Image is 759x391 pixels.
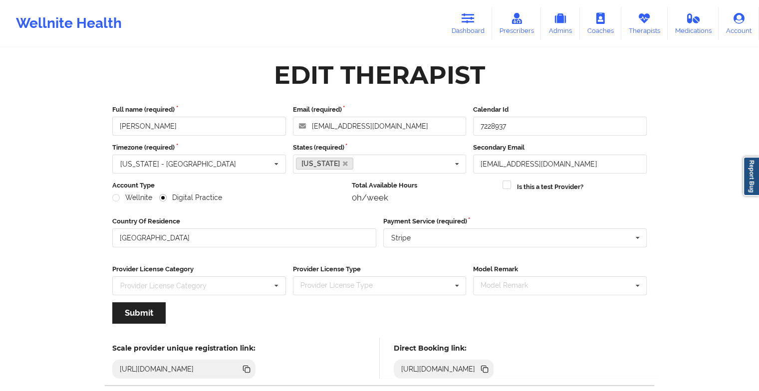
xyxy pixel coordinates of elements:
label: Is this a test Provider? [517,182,583,192]
div: Edit Therapist [274,59,485,91]
a: Report Bug [743,157,759,196]
a: Therapists [621,7,668,40]
div: Provider License Category [120,282,207,289]
input: Email address [293,117,467,136]
button: Submit [112,302,166,324]
label: Email (required) [293,105,467,115]
a: Coaches [580,7,621,40]
label: Provider License Type [293,264,467,274]
label: Digital Practice [159,194,222,202]
label: Timezone (required) [112,143,286,153]
div: Provider License Type [298,280,387,291]
label: States (required) [293,143,467,153]
label: Payment Service (required) [383,216,647,226]
h5: Direct Booking link: [394,344,494,353]
label: Wellnite [112,194,152,202]
label: Account Type [112,181,345,191]
input: Full name [112,117,286,136]
div: 0h/week [352,193,496,202]
input: Email [473,155,647,174]
label: Country Of Residence [112,216,376,226]
a: Prescribers [492,7,541,40]
label: Total Available Hours [352,181,496,191]
div: [URL][DOMAIN_NAME] [116,364,198,374]
a: [US_STATE] [296,158,354,170]
div: [US_STATE] - [GEOGRAPHIC_DATA] [120,161,236,168]
a: Admins [541,7,580,40]
h5: Scale provider unique registration link: [112,344,255,353]
label: Model Remark [473,264,647,274]
div: Stripe [391,234,411,241]
a: Medications [668,7,719,40]
a: Account [719,7,759,40]
label: Calendar Id [473,105,647,115]
label: Secondary Email [473,143,647,153]
label: Provider License Category [112,264,286,274]
label: Full name (required) [112,105,286,115]
div: [URL][DOMAIN_NAME] [397,364,480,374]
a: Dashboard [444,7,492,40]
input: Calendar Id [473,117,647,136]
div: Model Remark [478,280,542,291]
